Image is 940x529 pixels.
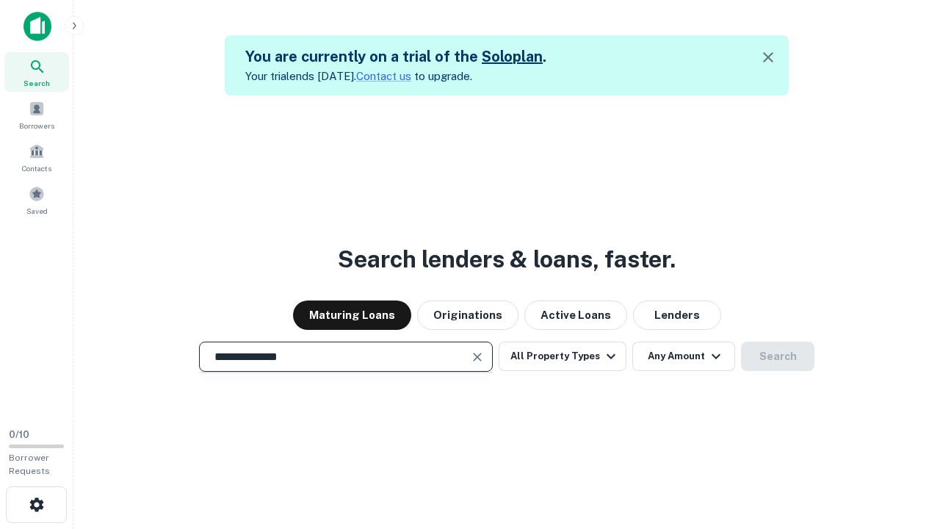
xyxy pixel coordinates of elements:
span: Borrower Requests [9,453,50,476]
a: Borrowers [4,95,69,134]
span: Saved [26,205,48,217]
button: Lenders [633,301,721,330]
h3: Search lenders & loans, faster. [338,242,676,277]
span: Contacts [22,162,51,174]
a: Contacts [4,137,69,177]
iframe: Chat Widget [867,411,940,482]
a: Soloplan [482,48,543,65]
button: Maturing Loans [293,301,411,330]
button: All Property Types [499,342,626,371]
img: capitalize-icon.png [23,12,51,41]
button: Clear [467,347,488,367]
a: Contact us [356,70,411,82]
button: Any Amount [632,342,735,371]
span: Borrowers [19,120,54,132]
a: Search [4,52,69,92]
h5: You are currently on a trial of the . [245,46,546,68]
span: 0 / 10 [9,429,29,440]
button: Active Loans [524,301,627,330]
span: Search [23,77,50,89]
p: Your trial ends [DATE]. to upgrade. [245,68,546,85]
button: Originations [417,301,518,330]
a: Saved [4,180,69,220]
